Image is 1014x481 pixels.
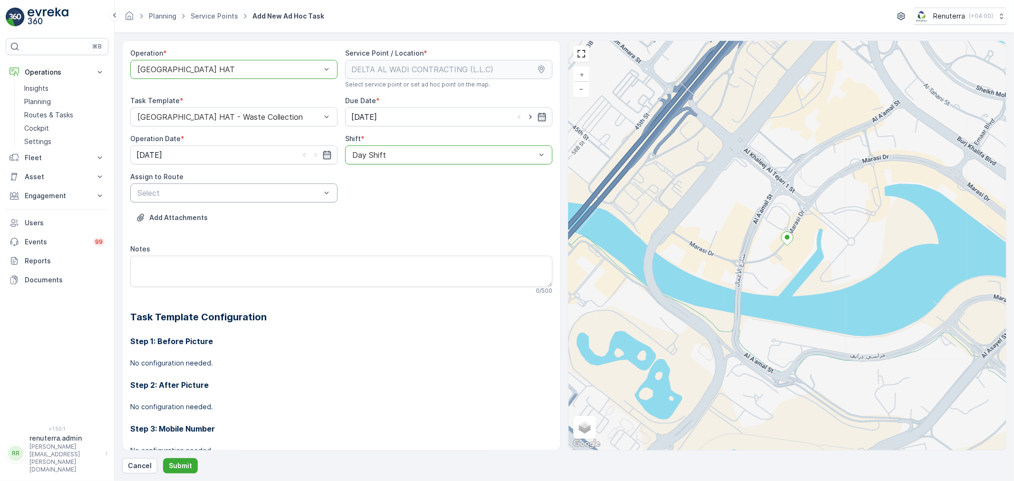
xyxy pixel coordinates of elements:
[122,458,157,473] button: Cancel
[25,218,105,228] p: Users
[574,417,595,438] a: Layers
[6,433,108,473] button: RRrenuterra.admin[PERSON_NAME][EMAIL_ADDRESS][PERSON_NAME][DOMAIN_NAME]
[25,237,87,247] p: Events
[933,11,965,21] p: Renuterra
[137,187,321,199] p: Select
[345,135,361,143] label: Shift
[536,287,552,295] p: 0 / 500
[29,433,101,443] p: renuterra.admin
[25,172,89,182] p: Asset
[124,14,135,22] a: Homepage
[24,110,73,120] p: Routes & Tasks
[25,153,89,163] p: Fleet
[130,446,552,455] p: No configuration needed.
[191,12,238,20] a: Service Points
[24,124,49,133] p: Cockpit
[915,11,929,21] img: Screenshot_2024-07-26_at_13.33.01.png
[969,12,993,20] p: ( +04:00 )
[149,12,176,20] a: Planning
[130,245,150,253] label: Notes
[130,49,163,57] label: Operation
[579,70,584,78] span: +
[92,43,102,50] p: ⌘B
[345,49,424,57] label: Service Point / Location
[6,232,108,251] a: Events99
[6,167,108,186] button: Asset
[915,8,1006,25] button: Renuterra(+04:00)
[130,145,338,164] input: dd/mm/yyyy
[6,186,108,205] button: Engagement
[25,191,89,201] p: Engagement
[169,461,192,471] p: Submit
[25,256,105,266] p: Reports
[24,84,48,93] p: Insights
[20,95,108,108] a: Planning
[8,446,23,461] div: RR
[345,81,490,88] span: Select service point or set ad hoc point on the map.
[24,97,51,106] p: Planning
[130,310,552,324] h2: Task Template Configuration
[20,108,108,122] a: Routes & Tasks
[6,148,108,167] button: Fleet
[345,96,376,105] label: Due Date
[6,251,108,270] a: Reports
[25,275,105,285] p: Documents
[20,122,108,135] a: Cockpit
[130,173,183,181] label: Assign to Route
[130,358,552,368] p: No configuration needed.
[130,210,213,225] button: Upload File
[130,379,552,391] h3: Step 2: After Picture
[20,82,108,95] a: Insights
[25,67,89,77] p: Operations
[6,63,108,82] button: Operations
[579,85,584,93] span: −
[345,107,552,126] input: dd/mm/yyyy
[130,402,552,412] p: No configuration needed.
[28,8,68,27] img: logo_light-DOdMpM7g.png
[128,461,152,471] p: Cancel
[6,426,108,432] span: v 1.50.1
[6,8,25,27] img: logo
[6,270,108,289] a: Documents
[130,96,180,105] label: Task Template
[20,135,108,148] a: Settings
[130,423,552,434] h3: Step 3: Mobile Number
[6,213,108,232] a: Users
[345,60,552,79] input: DELTA AL WADI CONTRACTING (L.L.C)
[251,11,326,21] span: Add New Ad Hoc Task
[149,213,208,222] p: Add Attachments
[571,438,602,450] img: Google
[574,47,589,61] a: View Fullscreen
[571,438,602,450] a: Open this area in Google Maps (opens a new window)
[95,238,103,246] p: 99
[24,137,51,146] p: Settings
[29,443,101,473] p: [PERSON_NAME][EMAIL_ADDRESS][PERSON_NAME][DOMAIN_NAME]
[574,82,589,96] a: Zoom Out
[163,458,198,473] button: Submit
[130,336,552,347] h3: Step 1: Before Picture
[574,67,589,82] a: Zoom In
[130,135,181,143] label: Operation Date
